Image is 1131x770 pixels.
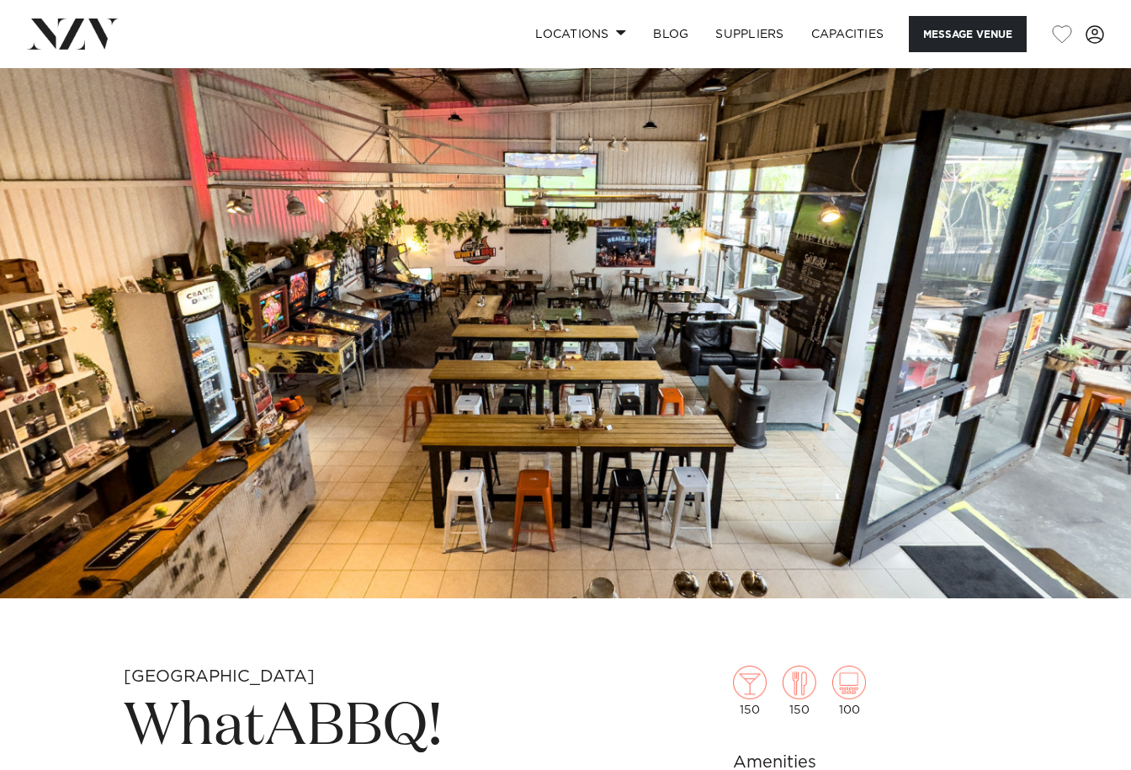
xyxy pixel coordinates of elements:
img: theatre.png [832,666,866,699]
a: Locations [522,16,640,52]
div: 150 [783,666,816,716]
a: Capacities [798,16,898,52]
a: SUPPLIERS [702,16,797,52]
img: nzv-logo.png [27,19,119,49]
h1: WhatABBQ! [124,689,613,767]
button: Message Venue [909,16,1027,52]
div: 100 [832,666,866,716]
img: dining.png [783,666,816,699]
a: BLOG [640,16,702,52]
img: cocktail.png [733,666,767,699]
small: [GEOGRAPHIC_DATA] [124,668,315,685]
div: 150 [733,666,767,716]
